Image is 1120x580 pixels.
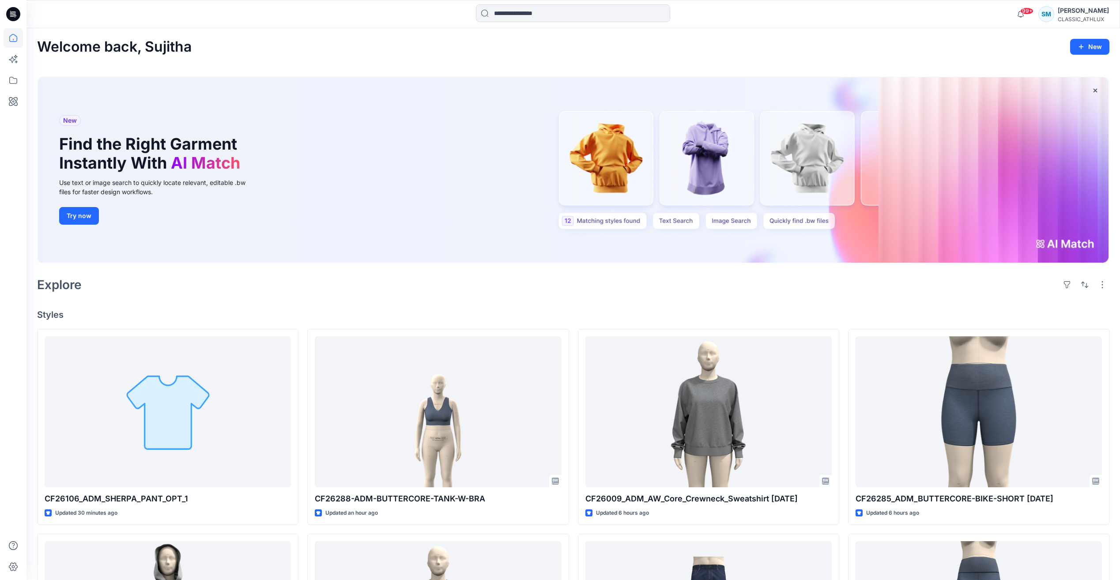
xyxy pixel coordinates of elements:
button: Try now [59,207,99,225]
p: Updated 6 hours ago [596,508,649,518]
h4: Styles [37,309,1109,320]
a: CF26009_ADM_AW_Core_Crewneck_Sweatshirt 13OCT25 [585,336,832,487]
a: CF26288-ADM-BUTTERCORE-TANK-W-BRA [315,336,561,487]
p: Updated an hour ago [325,508,378,518]
span: AI Match [171,153,240,173]
div: CLASSIC_ATHLUX [1058,16,1109,23]
div: [PERSON_NAME] [1058,5,1109,16]
button: New [1070,39,1109,55]
a: CF26285_ADM_BUTTERCORE-BIKE-SHORT 13OCT25 [856,336,1102,487]
a: CF26106_ADM_SHERPA_PANT_OPT_1 [45,336,291,487]
h1: Find the Right Garment Instantly With [59,135,245,173]
p: CF26106_ADM_SHERPA_PANT_OPT_1 [45,493,291,505]
p: Updated 6 hours ago [866,508,919,518]
span: New [63,115,77,126]
p: Updated 30 minutes ago [55,508,117,518]
span: 99+ [1020,8,1033,15]
div: SM [1038,6,1054,22]
h2: Welcome back, Sujitha [37,39,192,55]
p: CF26288-ADM-BUTTERCORE-TANK-W-BRA [315,493,561,505]
p: CF26009_ADM_AW_Core_Crewneck_Sweatshirt [DATE] [585,493,832,505]
h2: Explore [37,278,82,292]
p: CF26285_ADM_BUTTERCORE-BIKE-SHORT [DATE] [856,493,1102,505]
div: Use text or image search to quickly locate relevant, editable .bw files for faster design workflows. [59,178,258,196]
